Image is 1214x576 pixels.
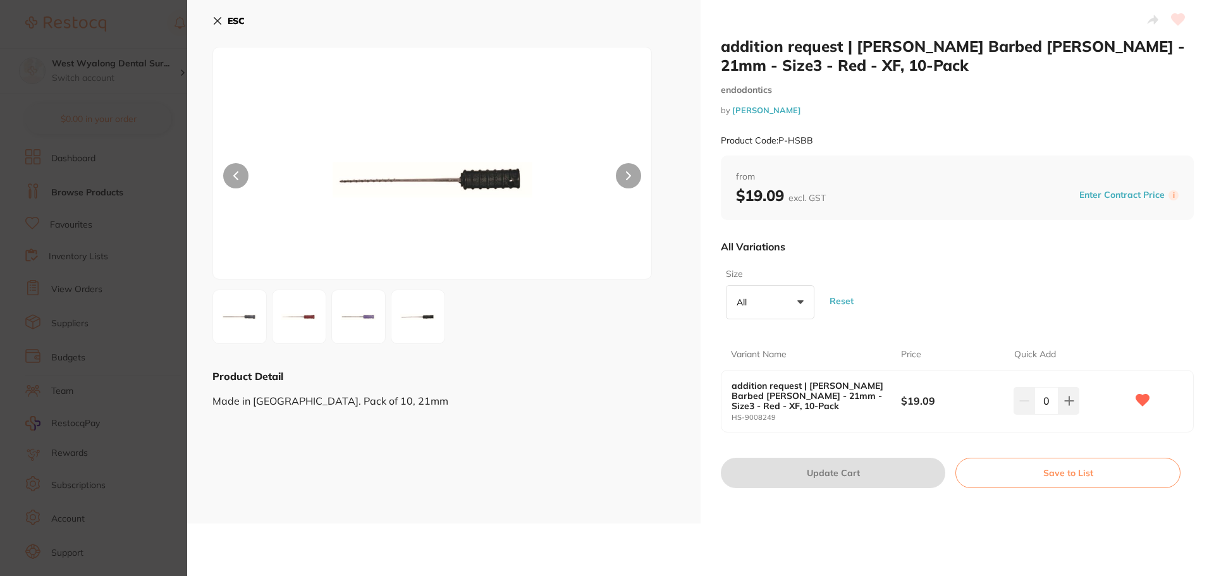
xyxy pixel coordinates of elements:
[395,294,441,340] img: cGc
[901,394,1003,408] b: $19.09
[55,107,218,130] i: Discount will be applied on the supplier’s end.
[721,240,785,253] p: All Variations
[1014,348,1056,361] p: Quick Add
[336,294,381,340] img: cGc
[228,15,245,27] b: ESC
[721,458,945,488] button: Update Cart
[826,278,857,324] button: Reset
[736,171,1179,183] span: from
[55,38,224,51] div: Choose a greener path in healthcare!
[955,458,1180,488] button: Save to List
[55,214,224,226] p: Message from Restocq, sent 8m ago
[731,348,787,361] p: Variant Name
[737,297,752,308] p: All
[212,383,675,407] div: Made in [GEOGRAPHIC_DATA]. Pack of 10, 21mm
[19,11,234,234] div: message notification from Restocq, 8m ago. Hi Rebecca, Choose a greener path in healthcare! 🌱Get ...
[55,20,224,32] div: Hi [PERSON_NAME],
[1076,189,1168,201] button: Enter Contract Price
[28,23,49,43] img: Profile image for Restocq
[788,192,826,204] span: excl. GST
[301,79,564,279] img: cGc
[901,348,921,361] p: Price
[276,294,322,340] img: cGc
[732,105,801,115] a: [PERSON_NAME]
[55,57,224,132] div: 🌱Get 20% off all RePractice products on Restocq until [DATE]. Simply head to Browse Products and ...
[217,294,262,340] img: cGc
[212,370,283,383] b: Product Detail
[212,10,245,32] button: ESC
[721,106,1194,115] small: by
[55,20,224,209] div: Message content
[721,135,813,146] small: Product Code: P-HSBB
[726,285,814,319] button: All
[736,186,826,205] b: $19.09
[721,85,1194,95] small: endodontics
[732,414,901,422] small: HS-9008249
[721,37,1194,75] h2: addition request | [PERSON_NAME] Barbed [PERSON_NAME] - 21mm - Size3 - Red - XF, 10-Pack
[726,268,811,281] label: Size
[1168,190,1179,200] label: i
[732,381,884,411] b: addition request | [PERSON_NAME] Barbed [PERSON_NAME] - 21mm - Size3 - Red - XF, 10-Pack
